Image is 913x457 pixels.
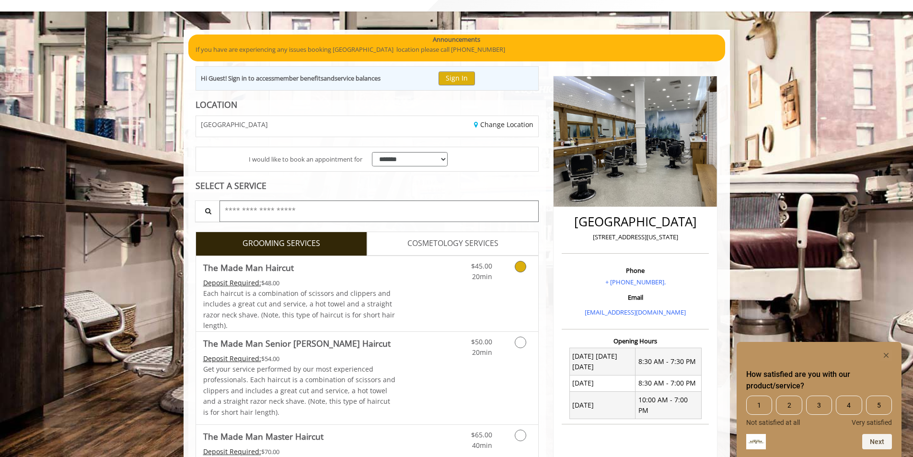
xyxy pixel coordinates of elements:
[605,278,666,286] a: + [PHONE_NUMBER].
[203,353,396,364] div: $54.00
[196,181,539,190] div: SELECT A SERVICE
[203,278,396,288] div: $48.00
[249,154,362,164] span: I would like to book an appointment for
[471,337,492,346] span: $50.00
[407,237,498,250] span: COSMETOLOGY SERVICES
[564,215,706,229] h2: [GEOGRAPHIC_DATA]
[746,369,892,392] h2: How satisfied are you with our product/service? Select an option from 1 to 5, with 1 being Not sa...
[203,364,396,418] p: Get your service performed by our most experienced professionals. Each haircut is a combination o...
[203,446,396,457] div: $70.00
[472,348,492,357] span: 20min
[471,430,492,439] span: $65.00
[203,278,261,287] span: This service needs some Advance to be paid before we block your appointment
[569,348,636,375] td: [DATE] [DATE] [DATE]
[585,308,686,316] a: [EMAIL_ADDRESS][DOMAIN_NAME]
[746,419,800,426] span: Not satisfied at all
[562,338,709,344] h3: Opening Hours
[196,99,237,110] b: LOCATION
[203,354,261,363] span: This service needs some Advance to be paid before we block your appointment
[636,375,702,391] td: 8:30 AM - 7:00 PM
[564,294,706,301] h3: Email
[862,434,892,449] button: Next question
[471,261,492,270] span: $45.00
[203,289,395,330] span: Each haircut is a combination of scissors and clippers and includes a great cut and service, a ho...
[433,35,480,45] b: Announcements
[880,350,892,361] button: Hide survey
[201,73,381,83] div: Hi Guest! Sign in to access and
[195,200,220,222] button: Service Search
[203,261,294,274] b: The Made Man Haircut
[746,396,892,426] div: How satisfied are you with our product/service? Select an option from 1 to 5, with 1 being Not sa...
[746,350,892,449] div: How satisfied are you with our product/service? Select an option from 1 to 5, with 1 being Not sa...
[201,121,268,128] span: [GEOGRAPHIC_DATA]
[852,419,892,426] span: Very satisfied
[243,237,320,250] span: GROOMING SERVICES
[564,267,706,274] h3: Phone
[564,232,706,242] p: [STREET_ADDRESS][US_STATE]
[274,74,324,82] b: member benefits
[636,392,702,419] td: 10:00 AM - 7:00 PM
[472,272,492,281] span: 20min
[439,71,475,85] button: Sign In
[746,396,772,415] span: 1
[203,337,391,350] b: The Made Man Senior [PERSON_NAME] Haircut
[472,441,492,450] span: 40min
[569,375,636,391] td: [DATE]
[866,396,892,415] span: 5
[569,392,636,419] td: [DATE]
[636,348,702,375] td: 8:30 AM - 7:30 PM
[806,396,832,415] span: 3
[836,396,862,415] span: 4
[203,430,324,443] b: The Made Man Master Haircut
[474,120,533,129] a: Change Location
[776,396,802,415] span: 2
[203,447,261,456] span: This service needs some Advance to be paid before we block your appointment
[335,74,381,82] b: service balances
[196,45,718,55] p: If you have are experiencing any issues booking [GEOGRAPHIC_DATA] location please call [PHONE_NUM...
